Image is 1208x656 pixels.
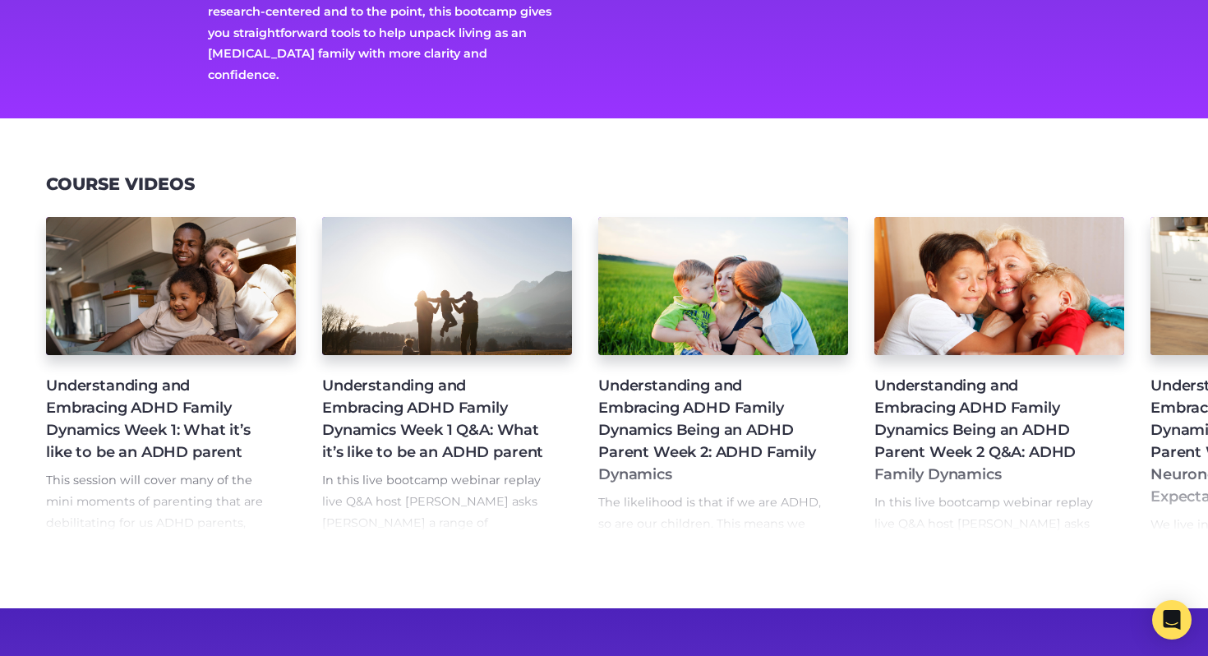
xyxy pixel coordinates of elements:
h4: Understanding and Embracing ADHD Family Dynamics Being an ADHD Parent Week 2 Q&A: ADHD Family Dyn... [874,375,1098,486]
a: Understanding and Embracing ADHD Family Dynamics Being an ADHD Parent Week 2 Q&A: ADHD Family Dyn... [874,217,1124,533]
p: The likelihood is that if we are ADHD, so are our children. This means we are not just parenting ... [598,492,822,641]
h3: Course Videos [46,174,195,195]
a: Understanding and Embracing ADHD Family Dynamics Week 1 Q&A: What it’s like to be an ADHD parent ... [322,217,572,533]
a: Understanding and Embracing ADHD Family Dynamics Week 1: What it’s like to be an ADHD parent This... [46,217,296,533]
p: In this live bootcamp webinar replay live Q&A host [PERSON_NAME] asks [PERSON_NAME] a range of qu... [874,492,1098,641]
h4: Understanding and Embracing ADHD Family Dynamics Week 1 Q&A: What it’s like to be an ADHD parent [322,375,546,464]
h4: Understanding and Embracing ADHD Family Dynamics Being an ADHD Parent Week 2: ADHD Family Dynamics [598,375,822,486]
p: In this live bootcamp webinar replay live Q&A host [PERSON_NAME] asks [PERSON_NAME] a range of qu... [322,470,546,619]
h4: Understanding and Embracing ADHD Family Dynamics Week 1: What it’s like to be an ADHD parent [46,375,270,464]
div: Open Intercom Messenger [1152,600,1192,640]
p: This session will cover many of the mini moments of parenting that are debilitating for us ADHD p... [46,470,270,640]
a: Understanding and Embracing ADHD Family Dynamics Being an ADHD Parent Week 2: ADHD Family Dynamic... [598,217,848,533]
